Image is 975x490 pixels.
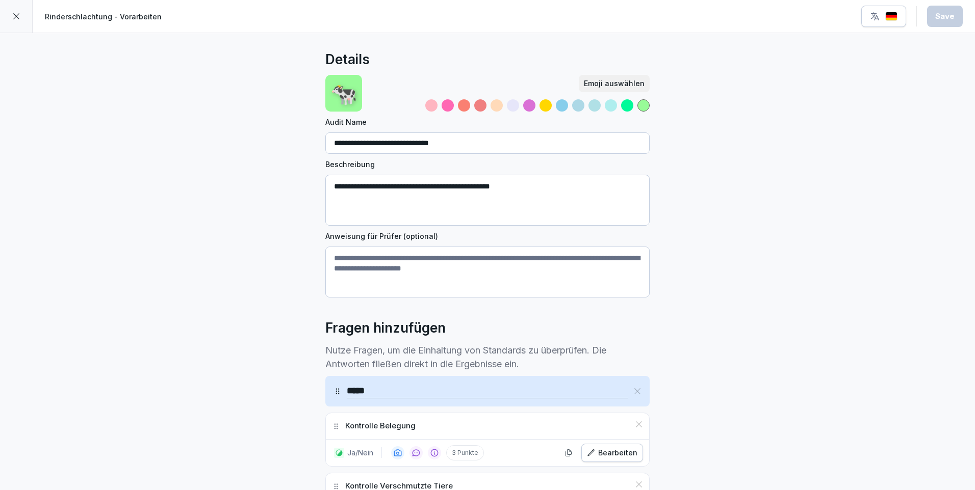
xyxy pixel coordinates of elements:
label: Anweisung für Prüfer (optional) [325,231,650,241]
label: Beschreibung [325,159,650,170]
p: Nutze Fragen, um die Einhaltung von Standards zu überprüfen. Die Antworten fließen direkt in die ... [325,343,650,371]
p: 🐄 [330,77,357,110]
button: Bearbeiten [581,444,643,462]
h2: Details [325,49,370,70]
img: de.svg [885,12,897,21]
button: Emoji auswählen [579,75,650,92]
p: 3 Punkte [446,445,484,460]
p: Kontrolle Belegung [345,420,416,432]
p: Ja/Nein [347,447,373,458]
div: Save [935,11,955,22]
p: Rinderschlachtung - Vorarbeiten [45,11,162,22]
div: Bearbeiten [587,447,637,458]
h2: Fragen hinzufügen [325,318,446,338]
button: Save [927,6,963,27]
label: Audit Name [325,117,650,127]
div: Emoji auswählen [584,78,645,89]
